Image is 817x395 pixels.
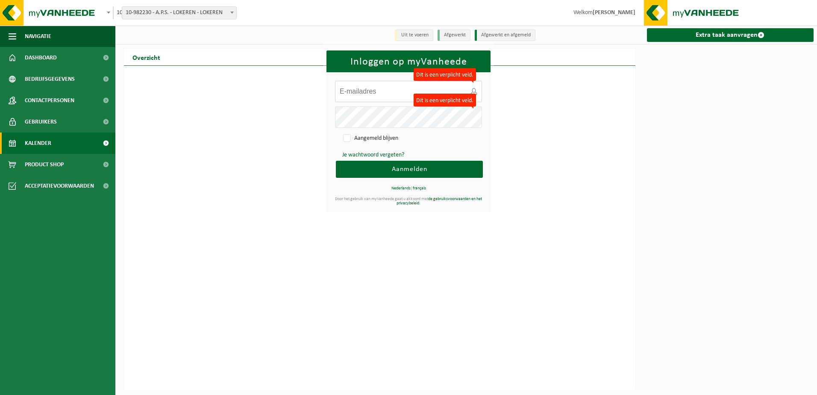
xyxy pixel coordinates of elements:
h1: Inloggen op myVanheede [326,50,491,72]
h2: Overzicht [124,49,169,65]
li: Afgewerkt en afgemeld [475,29,535,41]
a: Extra taak aanvragen [647,28,814,42]
span: 10-982230 - A.P.S. - LOKEREN - LOKEREN [122,7,236,19]
span: Product Shop [25,154,64,175]
span: Gebruikers [25,111,57,133]
div: | [326,186,491,191]
span: Navigatie [25,26,51,47]
a: français [413,186,426,191]
a: Je wachtwoord vergeten? [342,152,404,158]
label: Aangemeld blijven [341,132,404,145]
span: 10-982230 - A.P.S. - LOKEREN - LOKEREN [113,7,125,19]
span: Dashboard [25,47,57,68]
span: Acceptatievoorwaarden [25,175,94,197]
li: Uit te voeren [395,29,433,41]
a: Nederlands [391,186,411,191]
span: Aanmelden [392,166,427,173]
span: 10-982230 - A.P.S. - LOKEREN - LOKEREN [122,6,237,19]
button: Aanmelden [336,161,483,178]
input: E-mailadres [335,81,482,102]
a: de gebruiksvoorwaarden en het privacybeleid [397,197,482,206]
span: Kalender [25,133,51,154]
label: Dit is een verplicht veld. [414,94,476,106]
strong: [PERSON_NAME] [593,9,635,16]
span: Bedrijfsgegevens [25,68,75,90]
span: 10-982230 - A.P.S. - LOKEREN - LOKEREN [113,6,114,19]
div: Door het gebruik van myVanheede gaat u akkoord met . [326,197,491,206]
label: Dit is een verplicht veld. [414,68,476,81]
span: Contactpersonen [25,90,74,111]
li: Afgewerkt [438,29,470,41]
